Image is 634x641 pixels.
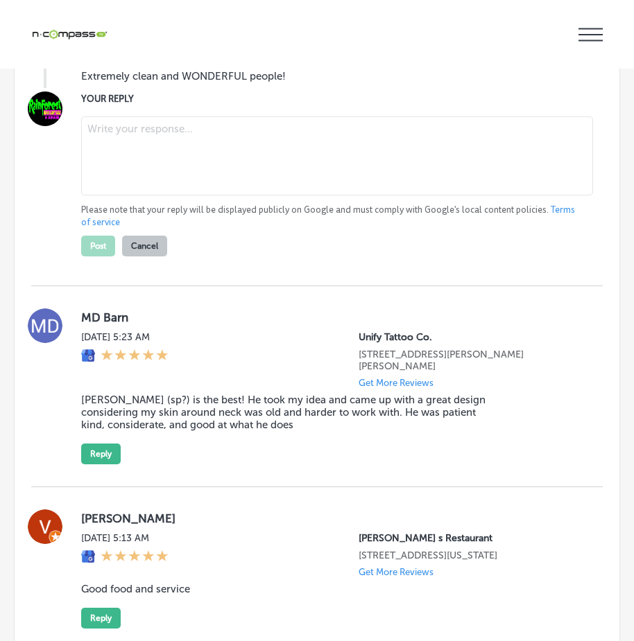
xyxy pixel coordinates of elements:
p: Unify Tattoo Co. [359,331,581,343]
button: Post [81,236,115,256]
label: MD Barn [81,310,581,324]
button: Cancel [122,236,167,256]
img: Image [28,91,62,126]
button: Reply [81,444,121,464]
label: [PERSON_NAME] [81,511,581,525]
div: 5 Stars [101,550,169,565]
label: [DATE] 5:13 AM [81,532,169,544]
blockquote: Extremely clean and WONDERFUL people! [81,70,493,82]
p: Get More Reviews [359,378,434,388]
p: 314 S Ponce De Leon Blvd Unit C [359,349,581,372]
p: 2917 Cassopolis Street [359,550,581,561]
div: 5 Stars [101,349,169,364]
p: Callahan s Restaurant [359,532,581,544]
p: Get More Reviews [359,567,434,577]
label: YOUR REPLY [81,94,581,104]
button: Reply [81,608,121,629]
label: [DATE] 5:23 AM [81,331,169,343]
img: 660ab0bf-5cc7-4cb8-ba1c-48b5ae0f18e60NCTV_CLogo_TV_Black_-500x88.png [31,28,108,41]
blockquote: Good food and service [81,583,493,595]
a: Terms of service [81,204,575,229]
blockquote: [PERSON_NAME] (sp?) is the best! He took my idea and came up with a great design considering my s... [81,394,493,431]
p: Please note that your reply will be displayed publicly on Google and must comply with Google's lo... [81,204,581,229]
